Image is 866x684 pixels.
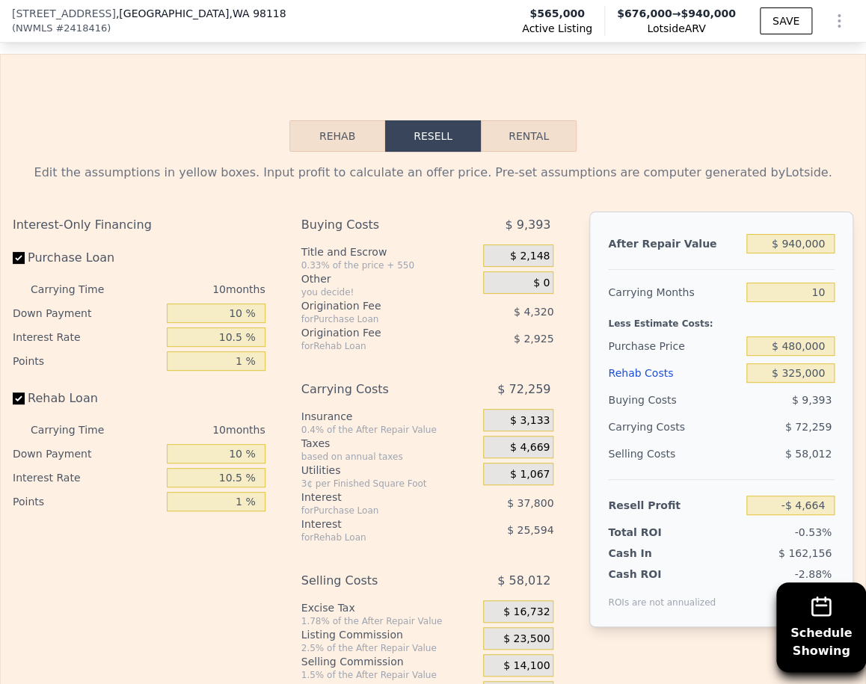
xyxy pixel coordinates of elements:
div: for Rehab Loan [301,532,449,543]
span: # 2418416 [55,21,107,36]
label: Purchase Loan [13,244,161,271]
div: Purchase Price [608,333,740,360]
span: $ 16,732 [503,606,550,619]
span: , WA 98118 [229,7,286,19]
span: -0.53% [794,526,832,538]
span: Active Listing [522,21,592,36]
span: $ 9,393 [792,394,832,406]
div: Carrying Costs [301,376,449,403]
span: NWMLS [16,21,52,36]
div: Interest Rate [13,325,161,349]
span: $ 23,500 [503,632,550,646]
button: Rental [481,120,577,152]
div: Down Payment [13,442,161,466]
div: Total ROI [608,525,690,540]
span: -2.88% [794,568,832,580]
div: Origination Fee [301,325,449,340]
div: Carrying Time [31,277,117,301]
div: Down Payment [13,301,161,325]
div: Resell Profit [608,492,740,519]
button: SAVE [760,7,812,34]
div: for Purchase Loan [301,505,449,517]
div: Buying Costs [608,386,740,413]
div: Less Estimate Costs: [608,306,835,333]
div: Points [13,349,161,373]
span: $ 1,067 [510,468,550,481]
span: $ 37,800 [507,497,553,509]
span: $ 2,148 [510,250,550,263]
div: 0.4% of the After Repair Value [301,424,477,436]
div: Cash In [608,546,690,561]
div: Interest [301,490,449,505]
div: Selling Costs [301,567,449,594]
span: $565,000 [529,6,585,21]
div: Utilities [301,463,477,478]
input: Purchase Loan [13,252,25,264]
span: $ 9,393 [505,212,550,238]
span: $ 4,320 [514,306,553,318]
span: $ 25,594 [507,524,553,536]
div: Cash ROI [608,567,716,582]
div: Carrying Costs [608,413,690,440]
div: Interest-Only Financing [13,212,265,238]
span: $ 72,259 [785,421,832,433]
span: $676,000 [617,7,672,19]
span: $ 14,100 [503,659,550,673]
div: 2.5% of the After Repair Value [301,642,477,654]
div: Rehab Costs [608,360,740,386]
div: based on annual taxes [301,451,477,463]
div: ROIs are not annualized [608,582,716,608]
div: ( ) [12,21,111,36]
button: Resell [385,120,481,152]
div: 1.5% of the After Repair Value [301,669,477,681]
div: Edit the assumptions in yellow boxes. Input profit to calculate an offer price. Pre-set assumptio... [13,164,853,182]
span: $ 4,669 [510,441,550,455]
label: Rehab Loan [13,385,161,412]
span: , [GEOGRAPHIC_DATA] [116,6,286,21]
span: $ 2,925 [514,333,553,345]
div: Listing Commission [301,627,477,642]
div: Selling Commission [301,654,477,669]
div: Insurance [301,409,477,424]
span: $940,000 [681,7,736,19]
div: 10 months [123,277,265,301]
div: 3¢ per Finished Square Foot [301,478,477,490]
div: Interest Rate [13,466,161,490]
button: ScheduleShowing [776,582,866,672]
span: → [617,6,736,21]
div: 1.78% of the After Repair Value [301,615,477,627]
input: Rehab Loan [13,392,25,404]
button: Show Options [824,6,854,36]
span: $ 58,012 [785,448,832,460]
div: Carrying Time [31,418,117,442]
div: Other [301,271,477,286]
div: Points [13,490,161,514]
div: Taxes [301,436,477,451]
div: for Rehab Loan [301,340,449,352]
div: 0.33% of the price + 550 [301,259,477,271]
div: Carrying Months [608,279,740,306]
div: for Purchase Loan [301,313,449,325]
div: Excise Tax [301,600,477,615]
span: $ 3,133 [510,414,550,428]
div: 10 months [123,418,265,442]
span: $ 72,259 [497,376,550,403]
div: Title and Escrow [301,244,477,259]
span: $ 58,012 [497,567,550,594]
span: Lotside ARV [617,21,736,36]
div: Selling Costs [608,440,740,467]
div: Origination Fee [301,298,449,313]
div: Buying Costs [301,212,449,238]
span: $ 0 [533,277,550,290]
span: [STREET_ADDRESS] [12,6,116,21]
div: you decide! [301,286,477,298]
span: $ 162,156 [779,547,832,559]
button: Rehab [289,120,385,152]
div: After Repair Value [608,230,740,257]
div: Interest [301,517,449,532]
